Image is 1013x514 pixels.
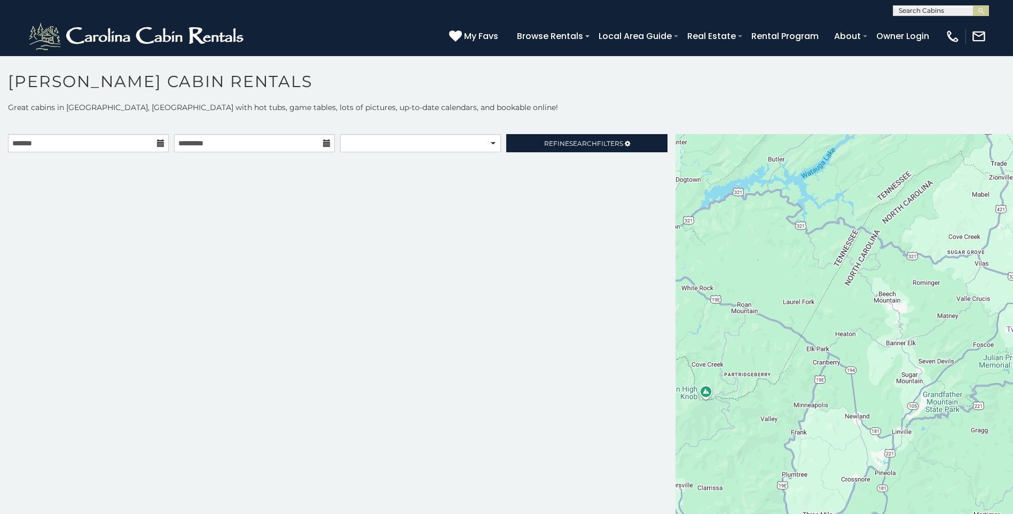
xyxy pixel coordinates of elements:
a: Real Estate [682,27,741,45]
a: RefineSearchFilters [506,134,667,152]
a: Browse Rentals [512,27,588,45]
span: My Favs [464,29,498,43]
a: My Favs [449,29,501,43]
a: Rental Program [746,27,824,45]
span: Refine Filters [544,139,623,147]
a: Owner Login [871,27,935,45]
img: phone-regular-white.png [945,29,960,44]
img: mail-regular-white.png [971,29,986,44]
a: About [829,27,866,45]
a: Local Area Guide [593,27,677,45]
span: Search [569,139,597,147]
img: White-1-2.png [27,20,248,52]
